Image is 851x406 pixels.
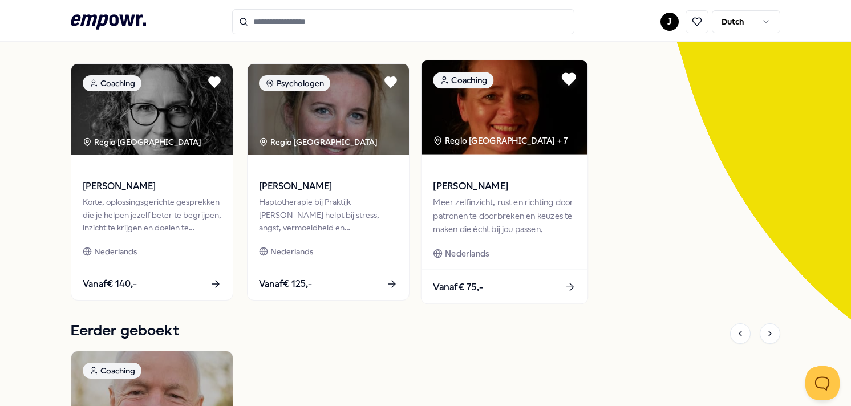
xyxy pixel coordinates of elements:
[83,363,141,379] div: Coaching
[83,179,221,194] span: [PERSON_NAME]
[805,366,840,400] iframe: Help Scout Beacon - Open
[433,72,494,88] div: Coaching
[259,75,330,91] div: Psychologen
[83,136,203,148] div: Regio [GEOGRAPHIC_DATA]
[422,60,587,155] img: package image
[660,13,679,31] button: J
[270,245,313,258] span: Nederlands
[259,196,398,234] div: Haptotherapie bij Praktijk [PERSON_NAME] helpt bij stress, angst, vermoeidheid en onverklaarbare ...
[433,196,576,236] div: Meer zelfinzicht, rust en richting door patronen te doorbreken en keuzes te maken die écht bij jo...
[259,179,398,194] span: [PERSON_NAME]
[433,279,484,294] span: Vanaf € 75,-
[232,9,574,34] input: Search for products, categories or subcategories
[83,75,141,91] div: Coaching
[433,134,568,147] div: Regio [GEOGRAPHIC_DATA] + 7
[71,63,233,301] a: package imageCoachingRegio [GEOGRAPHIC_DATA] [PERSON_NAME]Korte, oplossingsgerichte gesprekken di...
[94,245,137,258] span: Nederlands
[71,64,233,155] img: package image
[248,64,409,155] img: package image
[71,320,179,343] h1: Eerder geboekt
[259,136,379,148] div: Regio [GEOGRAPHIC_DATA]
[247,63,410,301] a: package imagePsychologenRegio [GEOGRAPHIC_DATA] [PERSON_NAME]Haptotherapie bij Praktijk [PERSON_N...
[83,277,137,291] span: Vanaf € 140,-
[445,247,489,260] span: Nederlands
[433,179,576,194] span: [PERSON_NAME]
[83,196,221,234] div: Korte, oplossingsgerichte gesprekken die je helpen jezelf beter te begrijpen, inzicht te krijgen ...
[259,277,312,291] span: Vanaf € 125,-
[421,60,589,304] a: package imageCoachingRegio [GEOGRAPHIC_DATA] + 7[PERSON_NAME]Meer zelfinzicht, rust en richting d...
